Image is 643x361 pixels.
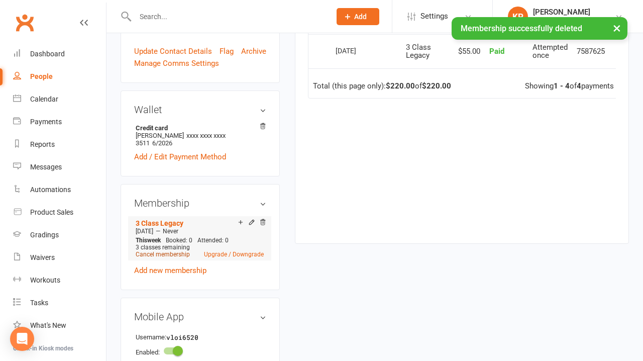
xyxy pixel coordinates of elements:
span: Booked: 0 [166,237,192,244]
strong: $220.00 [386,81,415,91]
button: Add [337,8,379,25]
div: Tasks [30,299,48,307]
div: Waivers [30,253,55,261]
a: Payments [13,111,106,133]
a: Update Contact Details [134,45,212,57]
a: Gradings [13,224,106,246]
div: — [133,227,266,235]
span: 3 classes remaining [136,244,190,251]
a: Calendar [13,88,106,111]
a: What's New [13,314,106,337]
strong: Credit card [136,124,261,132]
div: Workouts [30,276,60,284]
span: 3 Class Legacy [406,43,431,60]
div: Payments [30,118,62,126]
span: Never [163,228,178,235]
a: Manage Comms Settings [134,57,219,69]
a: Add / Edit Payment Method [134,151,226,163]
a: Reports [13,133,106,156]
strong: vloi6520 [166,332,224,343]
span: Attended: 0 [197,237,229,244]
h3: Membership [134,198,266,209]
div: Cabra Kai Academy [533,17,594,26]
span: Attempted once [532,43,568,60]
strong: $220.00 [422,81,451,91]
a: 3 Class Legacy [136,219,183,227]
span: Settings [420,5,448,28]
span: This [136,237,147,244]
div: Messages [30,163,62,171]
strong: 4 [577,81,581,91]
div: Membership successfully deleted [452,17,627,40]
div: People [30,72,53,80]
a: Flag [220,45,234,57]
a: Upgrade / Downgrade [204,251,264,258]
div: KP [508,7,528,27]
span: 6/2026 [152,139,172,147]
h3: Wallet [134,104,266,115]
div: [PERSON_NAME] [533,8,594,17]
li: Username: [134,330,266,344]
div: Gradings [30,231,59,239]
h3: Mobile App [134,311,266,322]
div: week [133,237,163,244]
div: Product Sales [30,208,73,216]
a: Tasks [13,292,106,314]
button: × [608,17,626,39]
a: Waivers [13,246,106,269]
a: Dashboard [13,43,106,65]
strong: 1 - 4 [554,81,570,91]
li: Enabled: [134,343,266,359]
input: Search... [132,10,324,24]
a: People [13,65,106,88]
div: What's New [30,321,66,329]
a: Clubworx [12,10,37,35]
a: Messages [13,156,106,178]
span: xxxx xxxx xxxx 3511 [136,132,226,147]
div: Total (this page only): of [313,82,451,91]
td: 7587625 [572,34,610,68]
div: Calendar [30,95,58,103]
span: Paid [489,47,504,56]
span: Add [354,13,367,21]
div: Automations [30,186,71,194]
div: Open Intercom Messenger [10,327,34,351]
a: Archive [241,45,266,57]
a: Product Sales [13,201,106,224]
div: Showing of payments [525,82,614,91]
div: [DATE] [336,43,382,58]
span: [DATE] [136,228,153,235]
td: $55.00 [451,34,485,68]
li: [PERSON_NAME] [134,123,266,148]
a: Cancel membership [136,251,190,258]
div: Dashboard [30,50,65,58]
a: Add new membership [134,266,206,275]
a: Automations [13,178,106,201]
a: Workouts [13,269,106,292]
div: Reports [30,140,55,148]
